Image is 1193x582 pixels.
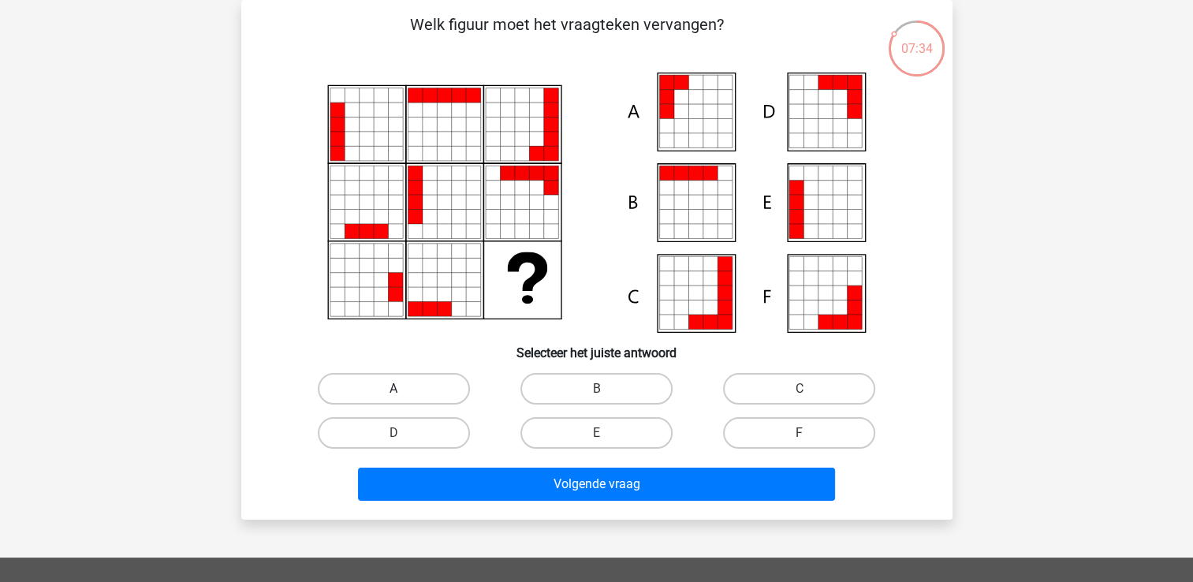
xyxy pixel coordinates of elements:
[520,417,673,449] label: E
[358,468,835,501] button: Volgende vraag
[520,373,673,405] label: B
[318,373,470,405] label: A
[723,373,875,405] label: C
[267,13,868,60] p: Welk figuur moet het vraagteken vervangen?
[318,417,470,449] label: D
[723,417,875,449] label: F
[887,19,946,58] div: 07:34
[267,333,927,360] h6: Selecteer het juiste antwoord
